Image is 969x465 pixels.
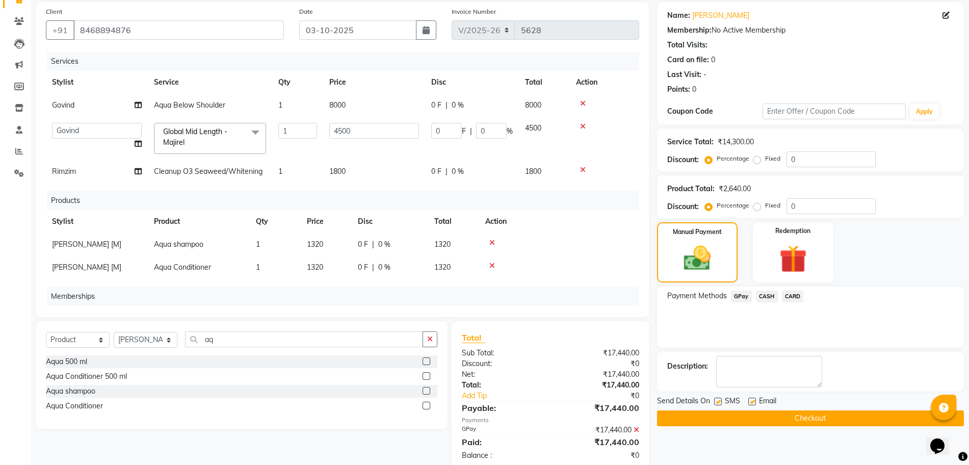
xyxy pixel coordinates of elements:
div: ₹17,440.00 [551,369,647,380]
div: ₹14,300.00 [718,137,754,147]
span: Payment Methods [667,291,727,301]
span: SMS [725,396,740,408]
input: Enter Offer / Coupon Code [763,104,906,119]
div: Sub Total: [454,348,551,358]
span: 1320 [434,263,451,272]
label: Fixed [765,201,780,210]
th: Total [428,210,479,233]
input: Search by Name/Mobile/Email/Code [73,20,284,40]
span: CASH [756,291,778,302]
label: Invoice Number [452,7,496,16]
span: | [470,126,472,137]
div: Membership: [667,25,712,36]
span: 0 % [378,262,390,273]
div: 0 [711,55,715,65]
span: Global Mid Length - Majirel [163,127,227,147]
label: Client [46,7,62,16]
label: Percentage [717,154,749,163]
span: Total [462,332,485,343]
div: ₹17,440.00 [551,348,647,358]
th: Total [377,306,428,329]
div: ₹0 [551,358,647,369]
a: x [185,138,189,147]
th: Action [428,306,639,329]
div: Last Visit: [667,69,701,80]
div: Payable: [454,402,551,414]
span: Aqua Below Shoulder [154,100,225,110]
span: | [372,262,374,273]
div: Products [47,191,647,210]
th: Membership [148,306,250,329]
th: Service [148,71,272,94]
div: Name: [667,10,690,21]
div: Aqua 500 ml [46,356,87,367]
th: Disc [301,306,377,329]
span: CARD [782,291,804,302]
th: Action [570,71,639,94]
div: Aqua shampoo [46,386,95,397]
button: Apply [910,104,939,119]
span: | [446,100,448,111]
th: Qty [250,210,301,233]
span: 4500 [525,123,541,133]
span: 1800 [329,167,346,176]
th: Price [301,210,352,233]
th: Disc [425,71,519,94]
span: | [372,239,374,250]
label: Fixed [765,154,780,163]
div: ₹17,440.00 [551,425,647,435]
span: 1 [256,240,260,249]
label: Manual Payment [673,227,722,237]
div: Services [47,52,647,71]
span: 0 F [431,100,441,111]
span: 8000 [329,100,346,110]
th: Price [250,306,301,329]
button: Checkout [657,410,964,426]
div: Paid: [454,436,551,448]
img: _cash.svg [675,243,719,274]
div: Memberships [47,287,647,306]
span: 0 F [358,262,368,273]
div: Aqua Conditioner 500 ml [46,371,127,382]
th: Total [519,71,570,94]
span: | [446,166,448,177]
span: 1320 [434,240,451,249]
th: Qty [272,71,323,94]
span: Email [759,396,776,408]
a: Add Tip [454,391,567,401]
label: Redemption [775,226,810,236]
span: Aqua Conditioner [154,263,211,272]
span: 1 [278,167,282,176]
div: ₹17,440.00 [551,436,647,448]
span: 1 [278,100,282,110]
span: 1 [256,263,260,272]
span: 1800 [525,167,541,176]
span: 0 % [452,100,464,111]
div: Description: [667,361,708,372]
div: Discount: [667,201,699,212]
span: 0 F [358,239,368,250]
div: Balance : [454,450,551,461]
div: Total Visits: [667,40,708,50]
span: Rimzim [52,167,76,176]
th: Disc [352,210,428,233]
span: 1320 [307,263,323,272]
th: Stylist [46,306,148,329]
span: 8000 [525,100,541,110]
span: % [507,126,513,137]
span: Aqua shampoo [154,240,203,249]
div: Card on file: [667,55,709,65]
span: [PERSON_NAME] [M] [52,263,121,272]
label: Date [299,7,313,16]
span: GPay [731,291,752,302]
iframe: chat widget [926,424,959,455]
div: Discount: [667,154,699,165]
div: ₹2,640.00 [719,184,751,194]
div: - [703,69,706,80]
th: Price [323,71,425,94]
span: [PERSON_NAME] [M] [52,240,121,249]
div: Discount: [454,358,551,369]
a: [PERSON_NAME] [692,10,749,21]
div: Aqua Conditioner [46,401,103,411]
th: Action [479,210,639,233]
